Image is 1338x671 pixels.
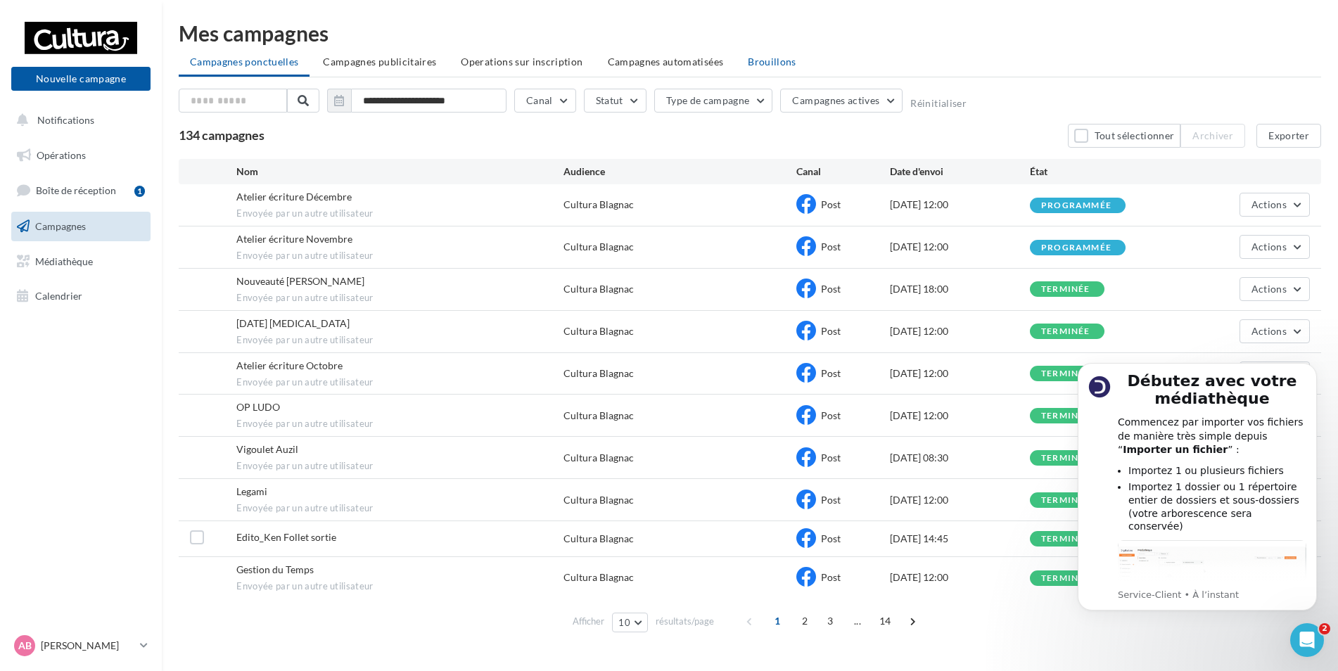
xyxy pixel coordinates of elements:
[584,89,646,113] button: Statut
[179,23,1321,44] div: Mes campagnes
[766,610,789,632] span: 1
[323,56,436,68] span: Campagnes publicitaires
[1251,241,1287,253] span: Actions
[18,639,32,653] span: AB
[236,317,350,329] span: Halloween PCE
[563,451,634,465] div: Cultura Blagnac
[821,409,841,421] span: Post
[890,198,1030,212] div: [DATE] 12:00
[654,89,773,113] button: Type de campagne
[1240,193,1310,217] button: Actions
[821,367,841,379] span: Post
[514,89,576,113] button: Canal
[236,275,364,287] span: Nouveauté Mac FADEN
[1041,285,1090,294] div: terminée
[821,241,841,253] span: Post
[846,610,869,632] span: ...
[1041,411,1090,421] div: terminée
[563,409,634,423] div: Cultura Blagnac
[236,191,352,203] span: Atelier écriture Décembre
[608,56,724,68] span: Campagnes automatisées
[821,571,841,583] span: Post
[236,443,298,455] span: Vigoulet Auzil
[1041,327,1090,336] div: terminée
[890,570,1030,584] div: [DATE] 12:00
[1041,454,1090,463] div: terminée
[1240,235,1310,259] button: Actions
[796,165,890,179] div: Canal
[821,494,841,506] span: Post
[236,376,563,389] span: Envoyée par un autre utilisateur
[236,292,563,305] span: Envoyée par un autre utilisateur
[656,615,714,628] span: résultats/page
[563,324,634,338] div: Cultura Blagnac
[890,165,1030,179] div: Date d'envoi
[37,114,94,126] span: Notifications
[874,610,897,632] span: 14
[563,532,634,546] div: Cultura Blagnac
[8,212,153,241] a: Campagnes
[461,56,582,68] span: Operations sur inscription
[236,233,352,245] span: Atelier écriture Novembre
[236,502,563,515] span: Envoyée par un autre utilisateur
[563,282,634,296] div: Cultura Blagnac
[179,127,265,143] span: 134 campagnes
[37,149,86,161] span: Opérations
[890,532,1030,546] div: [DATE] 14:45
[8,175,153,205] a: Boîte de réception1
[890,240,1030,254] div: [DATE] 12:00
[819,610,841,632] span: 3
[821,452,841,464] span: Post
[1041,496,1090,505] div: terminée
[780,89,903,113] button: Campagnes actives
[8,247,153,276] a: Médiathèque
[1256,124,1321,148] button: Exporter
[1041,369,1090,378] div: terminée
[35,255,93,267] span: Médiathèque
[563,198,634,212] div: Cultura Blagnac
[563,366,634,381] div: Cultura Blagnac
[35,220,86,232] span: Campagnes
[11,632,151,659] a: AB [PERSON_NAME]
[236,563,314,575] span: Gestion du Temps
[1240,319,1310,343] button: Actions
[612,613,648,632] button: 10
[1240,277,1310,301] button: Actions
[236,207,563,220] span: Envoyée par un autre utilisateur
[8,281,153,311] a: Calendrier
[890,409,1030,423] div: [DATE] 12:00
[36,184,116,196] span: Boîte de réception
[236,165,563,179] div: Nom
[1319,623,1330,634] span: 2
[1030,165,1170,179] div: État
[792,94,879,106] span: Campagnes actives
[236,359,343,371] span: Atelier écriture Octobre
[1041,201,1111,210] div: programmée
[236,580,563,593] span: Envoyée par un autre utilisateur
[821,532,841,544] span: Post
[794,610,816,632] span: 2
[910,98,967,109] button: Réinitialiser
[563,240,634,254] div: Cultura Blagnac
[134,186,145,197] div: 1
[821,198,841,210] span: Post
[563,493,634,507] div: Cultura Blagnac
[618,617,630,628] span: 10
[236,250,563,262] span: Envoyée par un autre utilisateur
[35,290,82,302] span: Calendrier
[236,401,280,413] span: OP LUDO
[1251,198,1287,210] span: Actions
[41,639,134,653] p: [PERSON_NAME]
[1251,325,1287,337] span: Actions
[1290,623,1324,657] iframe: Intercom live chat
[236,460,563,473] span: Envoyée par un autre utilisateur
